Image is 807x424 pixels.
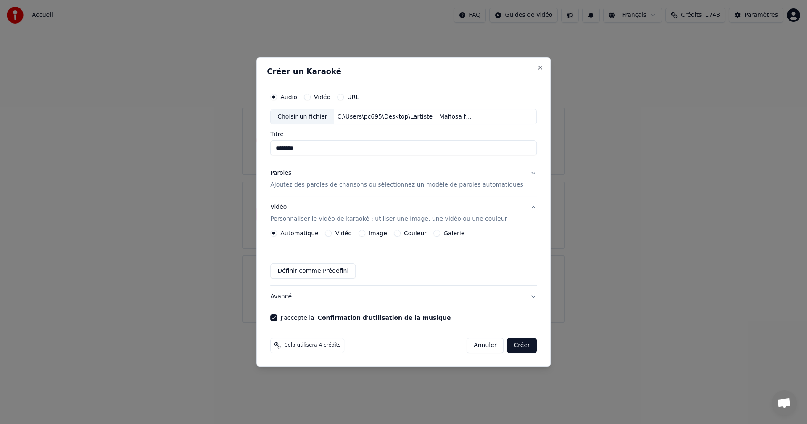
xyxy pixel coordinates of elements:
label: URL [347,94,359,100]
label: Couleur [404,230,427,236]
label: Audio [280,94,297,100]
button: J'accepte la [318,315,451,321]
div: C:\Users\pc695\Desktop\Lartiste – Mafiosa feat. Caroliina (Clip Officiel).mp3 [334,113,477,121]
div: Paroles [270,169,291,178]
span: Cela utilisera 4 crédits [284,342,340,349]
h2: Créer un Karaoké [267,68,540,75]
p: Ajoutez des paroles de chansons ou sélectionnez un modèle de paroles automatiques [270,181,523,190]
label: Titre [270,132,537,137]
label: Automatique [280,230,318,236]
div: Vidéo [270,203,507,224]
label: Image [369,230,387,236]
div: Choisir un fichier [271,109,334,124]
label: Vidéo [335,230,352,236]
div: VidéoPersonnaliser le vidéo de karaoké : utiliser une image, une vidéo ou une couleur [270,230,537,285]
button: Créer [507,338,537,353]
button: Définir comme Prédéfini [270,263,356,279]
label: Galerie [443,230,464,236]
button: ParolesAjoutez des paroles de chansons ou sélectionnez un modèle de paroles automatiques [270,163,537,196]
label: J'accepte la [280,315,451,321]
label: Vidéo [314,94,330,100]
p: Personnaliser le vidéo de karaoké : utiliser une image, une vidéo ou une couleur [270,215,507,223]
button: VidéoPersonnaliser le vidéo de karaoké : utiliser une image, une vidéo ou une couleur [270,197,537,230]
button: Annuler [467,338,504,353]
button: Avancé [270,286,537,308]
